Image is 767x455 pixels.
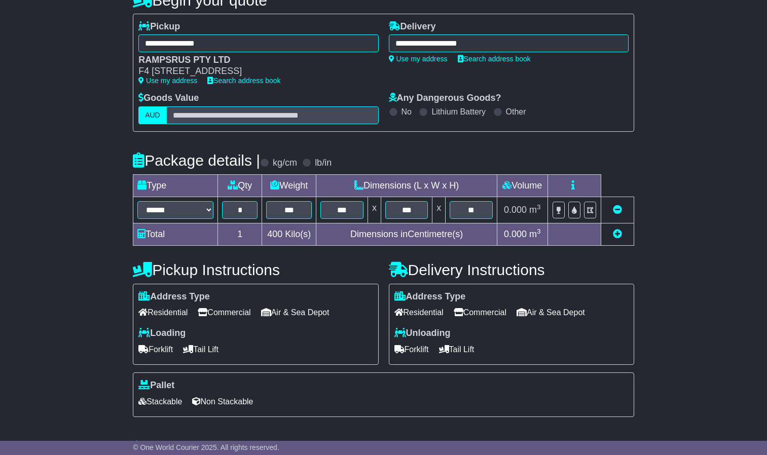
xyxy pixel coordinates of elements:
[218,174,262,197] td: Qty
[315,158,332,169] label: lb/in
[133,152,260,169] h4: Package details |
[517,305,585,320] span: Air & Sea Depot
[138,106,167,124] label: AUD
[389,261,634,278] h4: Delivery Instructions
[138,305,188,320] span: Residential
[316,223,497,245] td: Dimensions in Centimetre(s)
[138,66,368,77] div: F4 [STREET_ADDRESS]
[389,55,448,63] a: Use my address
[431,107,486,117] label: Lithium Battery
[138,93,199,104] label: Goods Value
[439,342,474,357] span: Tail Lift
[207,77,280,85] a: Search address book
[198,305,250,320] span: Commercial
[267,229,282,239] span: 400
[138,77,197,85] a: Use my address
[316,174,497,197] td: Dimensions (L x W x H)
[138,380,174,391] label: Pallet
[458,55,531,63] a: Search address book
[138,328,186,339] label: Loading
[261,305,330,320] span: Air & Sea Depot
[133,223,218,245] td: Total
[537,227,541,235] sup: 3
[394,342,429,357] span: Forklift
[613,229,622,239] a: Add new item
[133,261,378,278] h4: Pickup Instructions
[273,158,297,169] label: kg/cm
[218,223,262,245] td: 1
[537,203,541,211] sup: 3
[504,229,527,239] span: 0.000
[138,342,173,357] span: Forklift
[394,291,466,302] label: Address Type
[133,174,218,197] td: Type
[394,328,451,339] label: Unloading
[454,305,506,320] span: Commercial
[394,305,444,320] span: Residential
[183,342,218,357] span: Tail Lift
[368,197,381,223] td: x
[138,55,368,66] div: RAMPSRUS PTY LTD
[138,21,180,32] label: Pickup
[389,93,501,104] label: Any Dangerous Goods?
[262,174,316,197] td: Weight
[192,394,253,409] span: Non Stackable
[138,394,182,409] span: Stackable
[497,174,547,197] td: Volume
[529,205,541,215] span: m
[506,107,526,117] label: Other
[432,197,446,223] td: x
[613,205,622,215] a: Remove this item
[262,223,316,245] td: Kilo(s)
[138,291,210,302] label: Address Type
[529,229,541,239] span: m
[133,443,279,451] span: © One World Courier 2025. All rights reserved.
[401,107,412,117] label: No
[504,205,527,215] span: 0.000
[389,21,436,32] label: Delivery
